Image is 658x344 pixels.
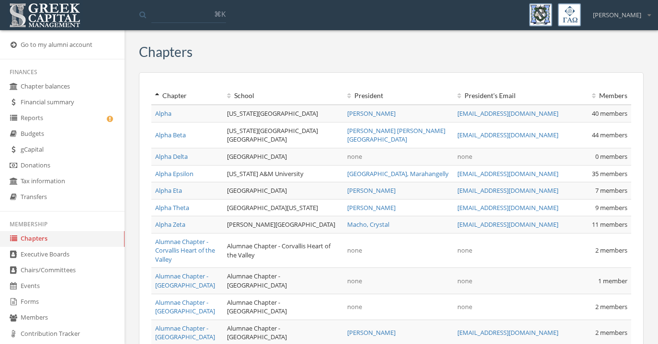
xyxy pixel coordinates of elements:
[457,220,558,229] a: [EMAIL_ADDRESS][DOMAIN_NAME]
[457,152,472,161] span: none
[457,203,558,212] a: [EMAIL_ADDRESS][DOMAIN_NAME]
[457,246,472,255] span: none
[155,152,188,161] a: Alpha Delta
[155,91,219,100] div: Chapter
[223,216,343,233] td: [PERSON_NAME][GEOGRAPHIC_DATA]
[595,302,627,311] span: 2 members
[347,186,396,195] a: [PERSON_NAME]
[457,91,560,100] div: President 's Email
[223,199,343,216] td: [GEOGRAPHIC_DATA][US_STATE]
[155,169,193,178] a: Alpha Epsilon
[155,109,171,118] a: Alpha
[457,328,558,337] a: [EMAIL_ADDRESS][DOMAIN_NAME]
[595,203,627,212] span: 9 members
[568,91,627,100] div: Members
[457,277,472,285] span: none
[595,328,627,337] span: 2 members
[598,277,627,285] span: 1 member
[155,220,185,229] a: Alpha Zeta
[223,182,343,200] td: [GEOGRAPHIC_DATA]
[347,277,362,285] span: none
[347,328,396,337] a: [PERSON_NAME]
[457,169,558,178] a: [EMAIL_ADDRESS][DOMAIN_NAME]
[457,186,558,195] a: [EMAIL_ADDRESS][DOMAIN_NAME]
[457,109,558,118] a: [EMAIL_ADDRESS][DOMAIN_NAME]
[347,152,362,161] span: none
[139,44,193,59] h3: Chapters
[347,169,449,178] a: [GEOGRAPHIC_DATA], Marahangelly
[347,126,445,144] a: [PERSON_NAME] [PERSON_NAME][GEOGRAPHIC_DATA]
[223,294,343,320] td: Alumnae Chapter - [GEOGRAPHIC_DATA]
[347,302,362,311] span: none
[595,152,627,161] span: 0 members
[347,203,396,212] a: [PERSON_NAME]
[155,237,215,264] a: Alumnae Chapter - Corvallis Heart of the Valley
[223,105,343,122] td: [US_STATE][GEOGRAPHIC_DATA]
[347,109,396,118] a: [PERSON_NAME]
[155,324,215,342] a: Alumnae Chapter - [GEOGRAPHIC_DATA]
[223,233,343,268] td: Alumnae Chapter - Corvallis Heart of the Valley
[347,220,389,229] a: Macho, Crystal
[223,165,343,182] td: [US_STATE] A&M University
[223,268,343,294] td: Alumnae Chapter - [GEOGRAPHIC_DATA]
[592,131,627,139] span: 44 members
[595,186,627,195] span: 7 members
[347,246,362,255] span: none
[214,9,226,19] span: ⌘K
[155,203,189,212] a: Alpha Theta
[223,122,343,148] td: [US_STATE][GEOGRAPHIC_DATA] [GEOGRAPHIC_DATA]
[592,220,627,229] span: 11 members
[155,131,186,139] a: Alpha Beta
[457,131,558,139] a: [EMAIL_ADDRESS][DOMAIN_NAME]
[592,109,627,118] span: 40 members
[227,91,340,100] div: School
[155,272,215,289] a: Alumnae Chapter - [GEOGRAPHIC_DATA]
[155,186,182,195] a: Alpha Eta
[595,246,627,255] span: 2 members
[587,3,651,20] div: [PERSON_NAME]
[593,11,641,20] span: [PERSON_NAME]
[223,148,343,165] td: [GEOGRAPHIC_DATA]
[347,91,450,100] div: President
[592,169,627,178] span: 35 members
[155,298,215,316] a: Alumnae Chapter - [GEOGRAPHIC_DATA]
[457,302,472,311] span: none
